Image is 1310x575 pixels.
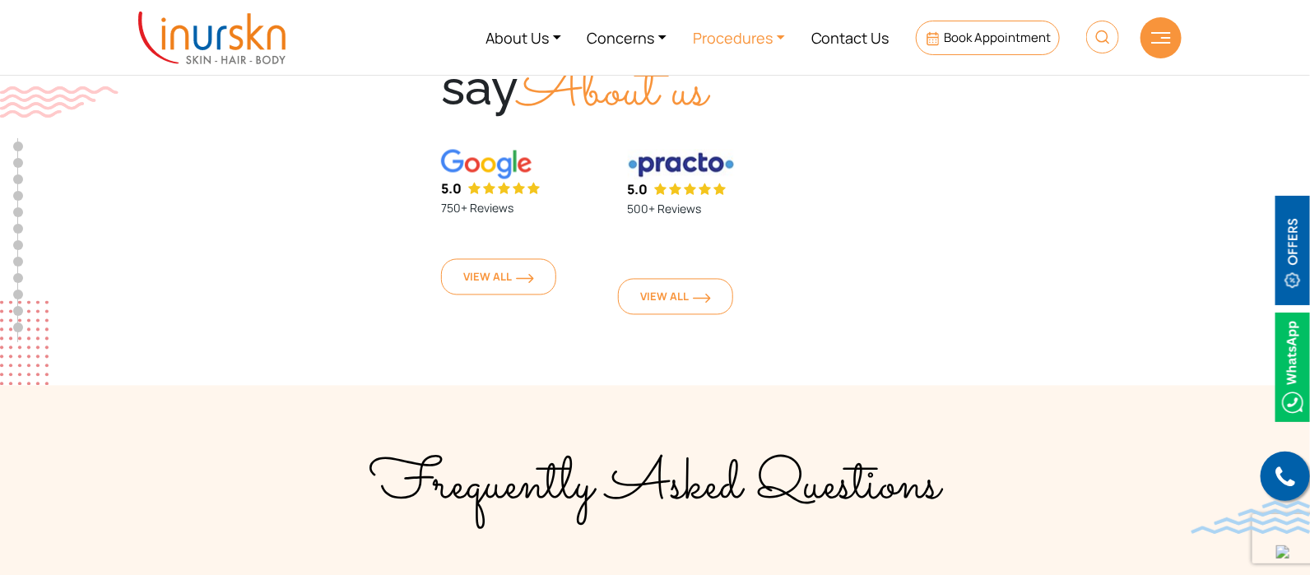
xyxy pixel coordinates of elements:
img: practo-logo [628,150,735,180]
a: About Us [472,7,574,68]
span: 5.0 [441,180,462,198]
a: View Allorange-arrow [441,259,556,295]
img: offerBt [1275,196,1310,305]
img: up-blue-arrow.svg [1276,545,1289,559]
img: hamLine.svg [1151,32,1171,44]
div: What our patients say [441,5,868,130]
img: orange-arrow [693,294,711,304]
img: HeaderSearch [1086,21,1119,53]
img: bluewave [1192,501,1310,534]
span: 5.0 [628,181,648,199]
p: 750+ Reviews [441,199,607,219]
span: About us [518,49,707,136]
a: Whatsappicon [1275,356,1310,374]
span: Frequently Asked Questions [370,443,941,530]
span: Book Appointment [944,29,1051,46]
img: inurskn-logo [138,12,286,64]
span: View All [640,290,711,304]
p: 500+ Reviews [628,200,794,220]
a: Procedures [680,7,798,68]
a: Book Appointment [916,21,1060,55]
a: Concerns [574,7,681,68]
img: Whatsappicon [1275,313,1310,422]
a: View Allorange-arrow [618,279,733,315]
span: View All [463,270,534,285]
a: Contact Us [798,7,903,68]
img: orange-arrow [516,274,534,284]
